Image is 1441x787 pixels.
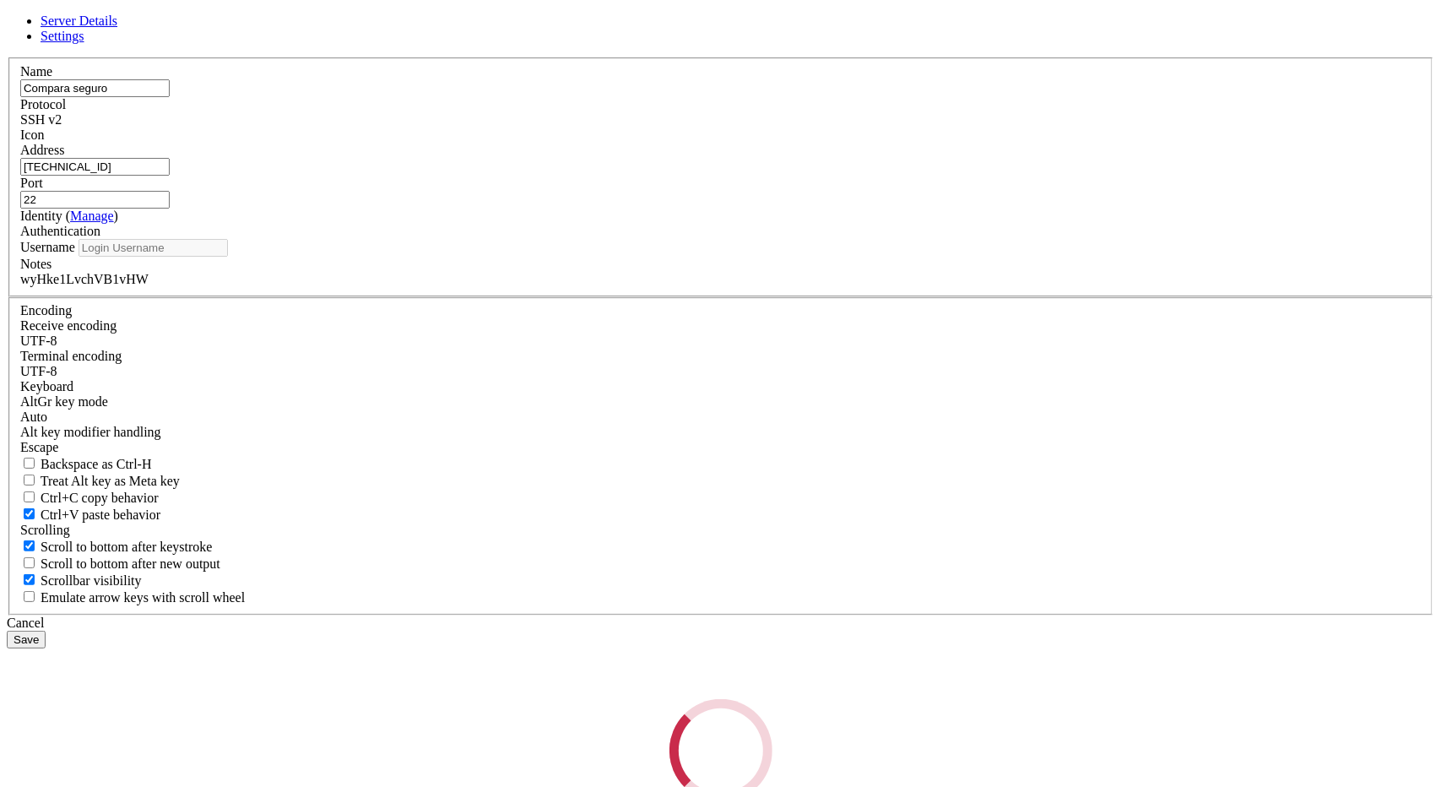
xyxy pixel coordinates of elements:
[20,474,180,488] label: Whether the Alt key acts as a Meta key or as a distinct Alt key.
[20,349,122,363] label: The default terminal encoding. ISO-2022 enables character map translations (like graphics maps). ...
[20,143,64,157] label: Address
[20,224,100,238] label: Authentication
[7,631,46,649] button: Save
[41,540,213,554] span: Scroll to bottom after keystroke
[20,410,47,424] span: Auto
[41,491,159,505] span: Ctrl+C copy behavior
[20,303,72,318] label: Encoding
[20,209,118,223] label: Identity
[20,176,43,190] label: Port
[20,158,170,176] input: Host Name or IP
[20,112,1421,128] div: SSH v2
[24,557,35,568] input: Scroll to bottom after new output
[20,334,57,348] span: UTF-8
[20,540,213,554] label: Whether to scroll to the bottom on any keystroke.
[20,573,142,588] label: The vertical scrollbar mode.
[20,523,70,537] label: Scrolling
[20,64,52,79] label: Name
[41,474,180,488] span: Treat Alt key as Meta key
[20,379,73,393] label: Keyboard
[20,112,62,127] span: SSH v2
[20,425,161,439] label: Controls how the Alt key is handled. Escape: Send an ESC prefix. 8-Bit: Add 128 to the typed char...
[24,508,35,519] input: Ctrl+V paste behavior
[24,458,35,469] input: Backspace as Ctrl-H
[20,97,66,111] label: Protocol
[20,507,160,522] label: Ctrl+V pastes if true, sends ^V to host if false. Ctrl+Shift+V sends ^V to host if true, pastes i...
[20,364,1421,379] div: UTF-8
[20,334,1421,349] div: UTF-8
[24,574,35,585] input: Scrollbar visibility
[20,79,170,97] input: Server Name
[20,191,170,209] input: Port Number
[24,591,35,602] input: Emulate arrow keys with scroll wheel
[24,491,35,502] input: Ctrl+C copy behavior
[20,491,159,505] label: Ctrl-C copies if true, send ^C to host if false. Ctrl-Shift-C sends ^C to host if true, copies if...
[41,457,152,471] span: Backspace as Ctrl-H
[20,364,57,378] span: UTF-8
[7,616,1434,631] div: Cancel
[20,272,1421,287] div: wyHke1LvchVB1vHW
[20,440,58,454] span: Escape
[24,540,35,551] input: Scroll to bottom after keystroke
[41,29,84,43] a: Settings
[20,394,108,409] label: Set the expected encoding for data received from the host. If the encodings do not match, visual ...
[20,128,44,142] label: Icon
[79,239,228,257] input: Login Username
[20,457,152,471] label: If true, the backspace should send BS ('\x08', aka ^H). Otherwise the backspace key should send '...
[41,14,117,28] a: Server Details
[20,410,1421,425] div: Auto
[20,556,220,571] label: Scroll to bottom after new output.
[41,573,142,588] span: Scrollbar visibility
[20,318,116,333] label: Set the expected encoding for data received from the host. If the encodings do not match, visual ...
[20,590,245,605] label: When using the alternative screen buffer, and DECCKM (Application Cursor Keys) is active, mouse w...
[20,240,75,254] label: Username
[24,475,35,486] input: Treat Alt key as Meta key
[20,257,51,271] label: Notes
[41,590,245,605] span: Emulate arrow keys with scroll wheel
[41,507,160,522] span: Ctrl+V paste behavior
[66,209,118,223] span: ( )
[20,440,1421,455] div: Escape
[70,209,114,223] a: Manage
[41,556,220,571] span: Scroll to bottom after new output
